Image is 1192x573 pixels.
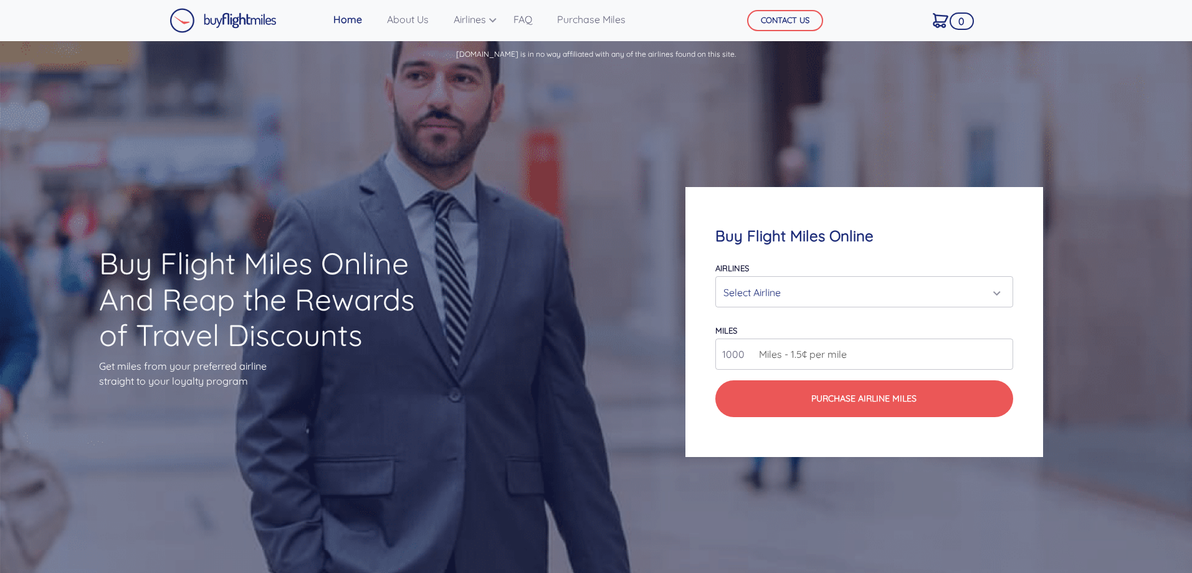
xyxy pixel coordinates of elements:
[933,13,948,28] img: Cart
[715,380,1013,417] button: Purchase Airline Miles
[508,7,537,32] a: FAQ
[449,7,493,32] a: Airlines
[328,7,367,32] a: Home
[723,281,997,304] div: Select Airline
[747,10,823,31] button: CONTACT US
[99,246,437,354] h1: Buy Flight Miles Online And Reap the Rewards of Travel Discounts
[552,7,631,32] a: Purchase Miles
[715,325,737,335] label: miles
[753,347,847,362] span: Miles - 1.5¢ per mile
[928,7,953,33] a: 0
[715,263,749,273] label: Airlines
[950,12,974,30] span: 0
[169,8,277,33] img: Buy Flight Miles Logo
[99,359,437,388] p: Get miles from your preferred airline straight to your loyalty program
[715,276,1013,307] button: Select Airline
[715,227,1013,245] h4: Buy Flight Miles Online
[382,7,434,32] a: About Us
[169,5,277,36] a: Buy Flight Miles Logo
